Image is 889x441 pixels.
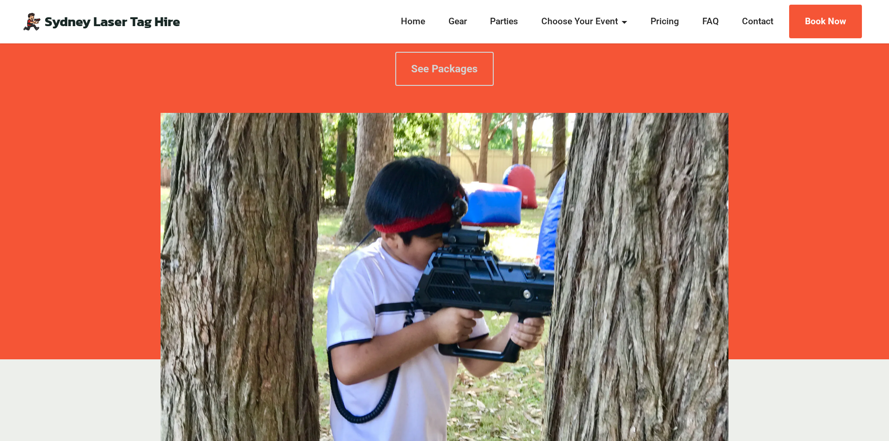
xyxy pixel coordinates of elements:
[45,15,180,28] a: Sydney Laser Tag Hire
[789,5,862,39] a: Book Now
[648,15,682,28] a: Pricing
[739,15,776,28] a: Contact
[446,15,470,28] a: Gear
[22,12,41,31] img: Mobile Laser Tag Parties Sydney
[488,15,521,28] a: Parties
[395,52,494,86] a: See Packages
[398,15,428,28] a: Home
[539,15,630,28] a: Choose Your Event
[700,15,721,28] a: FAQ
